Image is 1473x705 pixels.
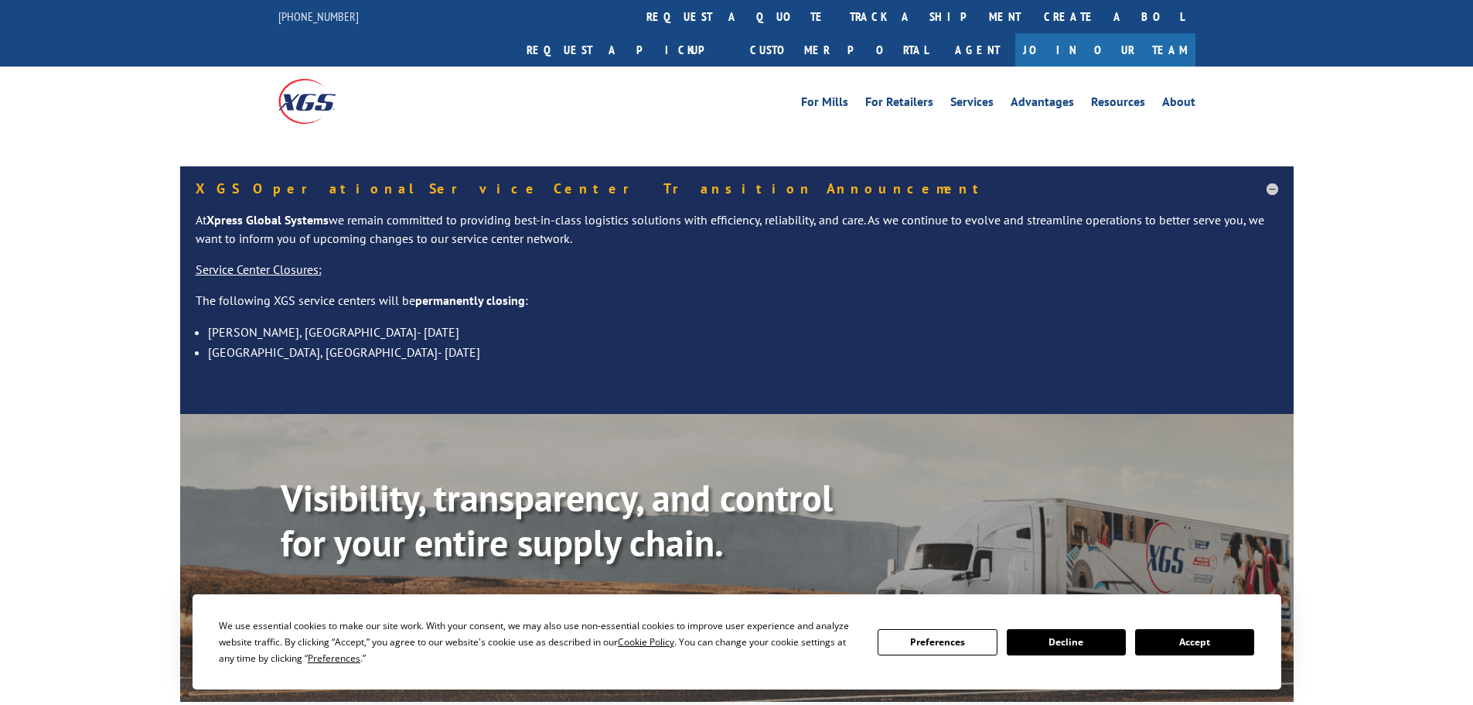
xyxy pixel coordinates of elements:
[281,474,833,566] b: Visibility, transparency, and control for your entire supply chain.
[865,96,933,113] a: For Retailers
[208,322,1278,342] li: [PERSON_NAME], [GEOGRAPHIC_DATA]- [DATE]
[415,293,525,308] strong: permanently closing
[1162,96,1195,113] a: About
[950,96,994,113] a: Services
[208,342,1278,362] li: [GEOGRAPHIC_DATA], [GEOGRAPHIC_DATA]- [DATE]
[196,211,1278,261] p: At we remain committed to providing best-in-class logistics solutions with efficiency, reliabilit...
[878,629,997,655] button: Preferences
[196,262,322,277] u: Service Center Closures:
[515,33,738,67] a: Request a pickup
[1011,96,1074,113] a: Advantages
[196,182,1278,196] h5: XGS Operational Service Center Transition Announcement
[1091,96,1145,113] a: Resources
[738,33,939,67] a: Customer Portal
[308,652,360,665] span: Preferences
[939,33,1015,67] a: Agent
[1135,629,1254,655] button: Accept
[1015,33,1195,67] a: Join Our Team
[196,292,1278,323] p: The following XGS service centers will be :
[206,212,329,228] strong: Xpress Global Systems
[1007,629,1126,655] button: Decline
[801,96,848,113] a: For Mills
[219,618,859,666] div: We use essential cookies to make our site work. With your consent, we may also use non-essential ...
[193,594,1281,690] div: Cookie Consent Prompt
[618,635,674,649] span: Cookie Policy
[278,9,359,24] a: [PHONE_NUMBER]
